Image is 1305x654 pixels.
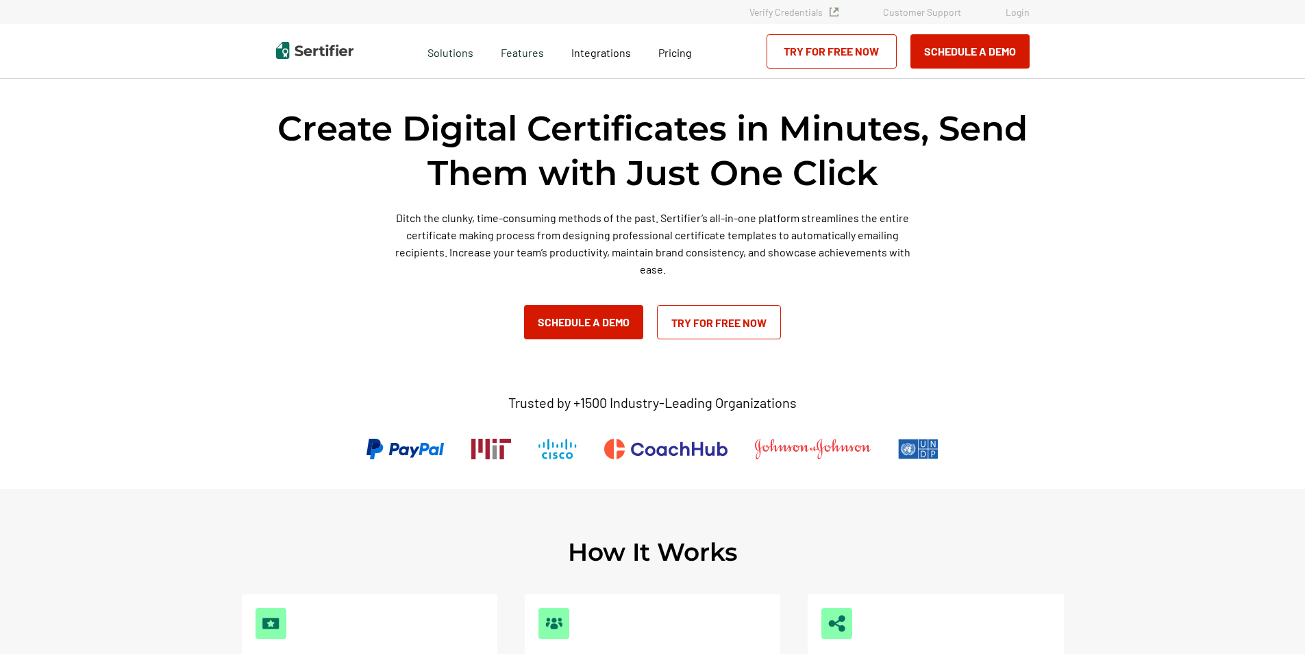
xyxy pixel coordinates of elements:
[898,439,939,459] img: UNDP
[767,34,897,69] a: Try for Free Now
[389,209,917,278] p: Ditch the clunky, time-consuming methods of the past. Sertifier’s all-in-one platform streamlines...
[658,46,692,59] span: Pricing
[427,43,473,60] span: Solutions
[749,6,838,18] a: Verify Credentials
[366,439,444,459] img: PayPal
[571,43,631,60] a: Integrations
[883,6,961,18] a: Customer Support
[604,439,728,459] img: CoachHub
[262,615,279,632] img: Choose Template Image
[276,106,1030,195] h1: Create Digital Certificates in Minutes, Send Them with Just One Click
[501,43,544,60] span: Features
[657,305,781,339] a: Try for Free Now
[508,394,797,411] p: Trusted by +1500 Industry-Leading Organizations
[1006,6,1030,18] a: Login
[538,439,577,459] img: Cisco
[276,42,353,59] img: Sertifier | Digital Credentialing Platform
[545,615,562,632] img: Add Recipients Image
[830,8,838,16] img: Verified
[571,46,631,59] span: Integrations
[828,615,845,632] img: Issue & Share Image
[568,537,738,567] h2: How It Works
[755,439,870,459] img: Johnson & Johnson
[658,43,692,60] a: Pricing
[471,439,511,459] img: Massachusetts Institute of Technology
